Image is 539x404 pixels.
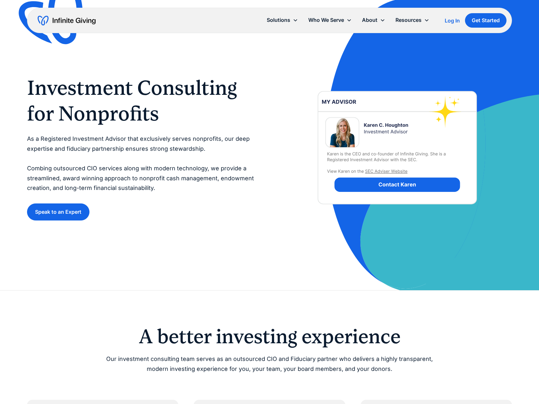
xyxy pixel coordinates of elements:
[445,18,460,23] div: Log In
[357,13,390,27] div: About
[105,354,434,374] p: Our investment consulting team serves as an outsourced CIO and Fiduciary partner who delivers a h...
[362,16,377,24] div: About
[105,327,434,346] h2: A better investing experience
[262,13,303,27] div: Solutions
[395,16,422,24] div: Resources
[267,16,290,24] div: Solutions
[390,13,434,27] div: Resources
[27,134,257,193] p: As a Registered Investment Advisor that exclusively serves nonprofits, our deep expertise and fid...
[38,15,96,26] a: home
[308,16,344,24] div: Who We Serve
[311,62,483,234] img: investment-advisor-nonprofit-financial
[303,13,357,27] div: Who We Serve
[445,17,460,24] a: Log In
[465,13,506,28] a: Get Started
[27,203,89,220] a: Speak to an Expert
[27,75,257,126] h1: Investment Consulting for Nonprofits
